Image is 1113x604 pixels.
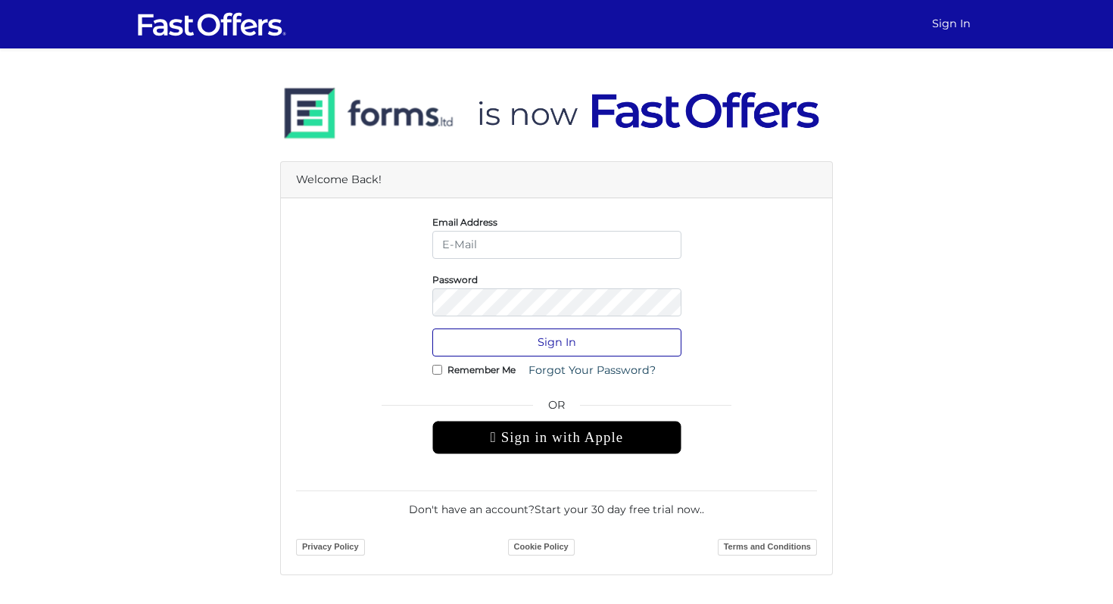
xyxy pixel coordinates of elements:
a: Terms and Conditions [718,539,817,556]
span: OR [432,397,681,421]
label: Remember Me [447,368,516,372]
label: Email Address [432,220,497,224]
a: Cookie Policy [508,539,575,556]
div: Sign in with Apple [432,421,681,454]
a: Start your 30 day free trial now. [535,503,702,516]
a: Sign In [926,9,977,39]
input: E-Mail [432,231,681,259]
label: Password [432,278,478,282]
div: Welcome Back! [281,162,832,198]
div: Don't have an account? . [296,490,817,518]
a: Forgot Your Password? [519,356,666,385]
a: Privacy Policy [296,539,365,556]
button: Sign In [432,328,681,356]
